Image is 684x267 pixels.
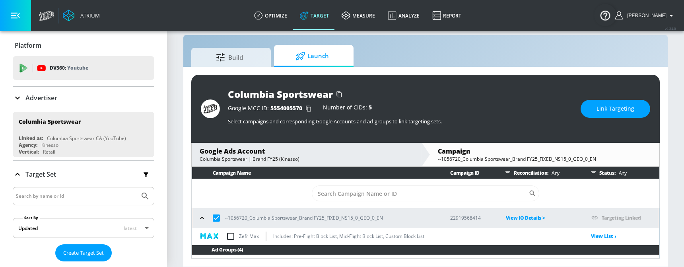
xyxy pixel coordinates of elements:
[47,135,126,142] div: Columbia Sportswear CA (YouTube)
[13,112,154,157] div: Columbia SportswearLinked as:Columbia Sportswear CA (YouTube)Agency:KinessoVertical:Retail
[624,13,667,18] span: login as: lekhraj.bhadava@zefr.com
[591,233,616,240] a: View List ›
[19,148,39,155] div: Vertical:
[25,94,57,102] p: Advertiser
[225,214,383,222] p: --1056720_Columbia Sportswear_Brand FY25_FIXED_NS15_0_GEO_0_EN
[602,214,641,221] a: Targeting Linked
[18,225,38,232] div: Updated
[228,105,315,113] div: Google MCC ID:
[192,245,659,255] th: Ad Groups (4)
[381,1,426,30] a: Analyze
[200,156,413,162] div: Columbia Sportswear | Brand FY25 (Kinesso)
[13,161,154,187] div: Target Set
[67,64,88,72] p: Youtube
[16,191,136,201] input: Search by name or Id
[438,156,651,162] div: --1056720_Columbia Sportswear_Brand FY25_FIXED_NS15_0_GEO_0_EN
[615,11,676,20] button: [PERSON_NAME]
[270,104,302,112] span: 5554005570
[50,64,88,72] p: DV360:
[597,104,634,114] span: Link Targeting
[15,41,41,50] p: Platform
[43,148,55,155] div: Retail
[248,1,293,30] a: optimize
[616,169,627,177] p: Any
[228,118,573,125] p: Select campaigns and corresponding Google Accounts and ad-groups to link targeting sets.
[450,214,493,222] p: 22919568414
[13,87,154,109] div: Advertiser
[77,12,100,19] div: Atrium
[199,48,260,67] span: Build
[19,135,43,142] div: Linked as:
[438,147,651,156] div: Campaign
[25,170,56,179] p: Target Set
[506,213,578,222] p: View IO Details >
[335,1,381,30] a: measure
[13,56,154,80] div: DV360: Youtube
[228,88,333,101] div: Columbia Sportswear
[41,142,58,148] div: Kinesso
[581,100,650,118] button: Link Targeting
[594,4,616,26] button: Open Resource Center
[437,167,493,179] th: Campaign ID
[13,34,154,57] div: Platform
[312,185,539,201] div: Search CID Name or Number
[124,225,137,232] span: latest
[282,47,342,66] span: Launch
[273,232,424,240] p: Includes: Pre-Flight Block List, Mid-Flight Block List, Custom Block List
[55,244,112,261] button: Create Target Set
[19,142,37,148] div: Agency:
[19,118,81,125] div: Columbia Sportswear
[200,147,413,156] div: Google Ads Account
[665,26,676,31] span: v 4.24.0
[63,248,104,257] span: Create Target Set
[587,167,659,179] div: Status:
[63,10,100,21] a: Atrium
[426,1,468,30] a: Report
[192,143,421,166] div: Google Ads AccountColumbia Sportswear | Brand FY25 (Kinesso)
[312,185,529,201] input: Search Campaign Name or ID
[239,232,259,240] p: Zefr Max
[323,105,372,113] div: Number of CIDs:
[548,169,560,177] p: Any
[293,1,335,30] a: Target
[502,167,578,179] div: Reconciliation:
[192,167,438,179] th: Campaign Name
[23,215,40,220] label: Sort By
[369,103,372,111] span: 5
